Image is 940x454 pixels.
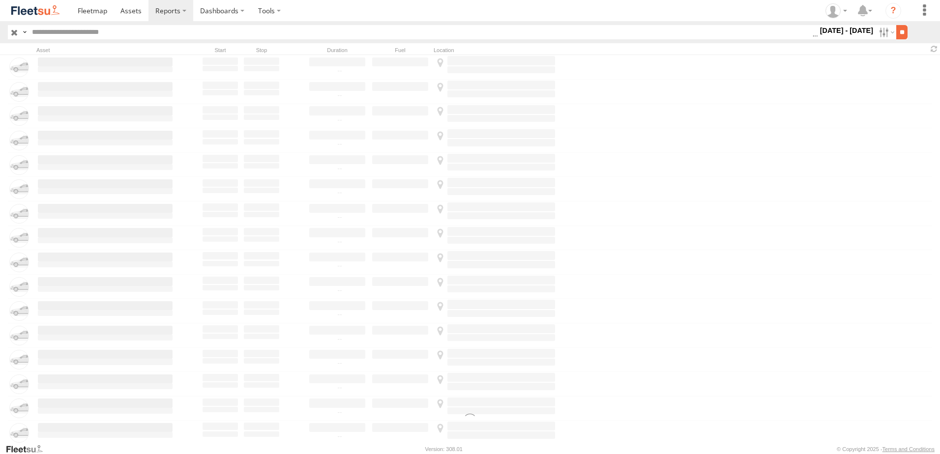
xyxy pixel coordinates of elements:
[818,25,876,36] label: [DATE] - [DATE]
[837,446,935,452] div: © Copyright 2025 -
[822,3,851,18] div: Hussain Daffa
[21,25,29,39] label: Search Query
[882,446,935,452] a: Terms and Conditions
[10,4,61,17] img: fleetsu-logo-horizontal.svg
[5,444,51,454] a: Visit our Website
[885,3,901,19] i: ?
[875,25,896,39] label: Search Filter Options
[425,446,463,452] div: Version: 308.01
